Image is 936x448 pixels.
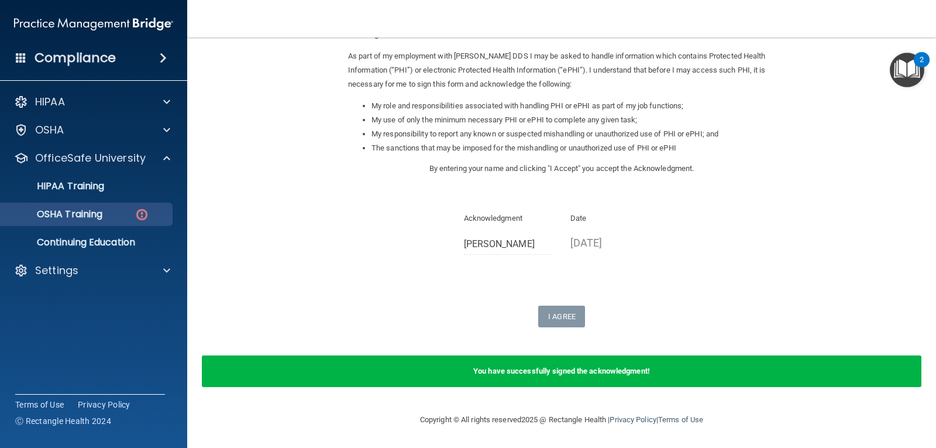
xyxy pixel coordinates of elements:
a: Terms of Use [15,399,64,411]
p: By entering your name and clicking "I Accept" you accept the Acknowledgment. [348,162,775,176]
a: OSHA [14,123,170,137]
iframe: Drift Widget Chat Controller [734,365,922,412]
button: I Agree [538,306,585,327]
li: My role and responsibilities associated with handling PHI or ePHI as part of my job functions; [371,99,775,113]
input: Full Name [464,233,553,255]
p: OfficeSafe University [35,151,146,165]
li: My responsibility to report any known or suspected mishandling or unauthorized use of PHI or ePHI... [371,127,775,141]
a: Terms of Use [658,415,703,424]
button: Open Resource Center, 2 new notifications [890,53,924,87]
h4: Compliance [35,50,116,66]
p: As part of my employment with [PERSON_NAME] DDS I may be asked to handle information which contai... [348,49,775,91]
span: Ⓒ Rectangle Health 2024 [15,415,111,427]
p: HIPAA Training [8,180,104,192]
b: You have successfully signed the acknowledgment! [473,367,650,375]
p: HIPAA [35,95,65,109]
a: Settings [14,264,170,278]
a: OfficeSafe University [14,151,170,165]
p: Continuing Education [8,237,167,248]
img: PMB logo [14,12,173,36]
li: The sanctions that may be imposed for the mishandling or unauthorized use of PHI or ePHI [371,141,775,155]
img: danger-circle.6113f641.png [135,207,149,222]
li: My use of only the minimum necessary PHI or ePHI to complete any given task; [371,113,775,127]
a: Privacy Policy [610,415,656,424]
p: OSHA Training [8,208,102,220]
div: 2 [920,60,924,75]
p: OSHA [35,123,64,137]
p: Date [570,211,660,225]
p: Settings [35,264,78,278]
div: Copyright © All rights reserved 2025 @ Rectangle Health | | [348,401,775,439]
a: Privacy Policy [78,399,130,411]
p: Acknowledgment [464,211,553,225]
p: [DATE] [570,233,660,252]
a: HIPAA [14,95,170,109]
